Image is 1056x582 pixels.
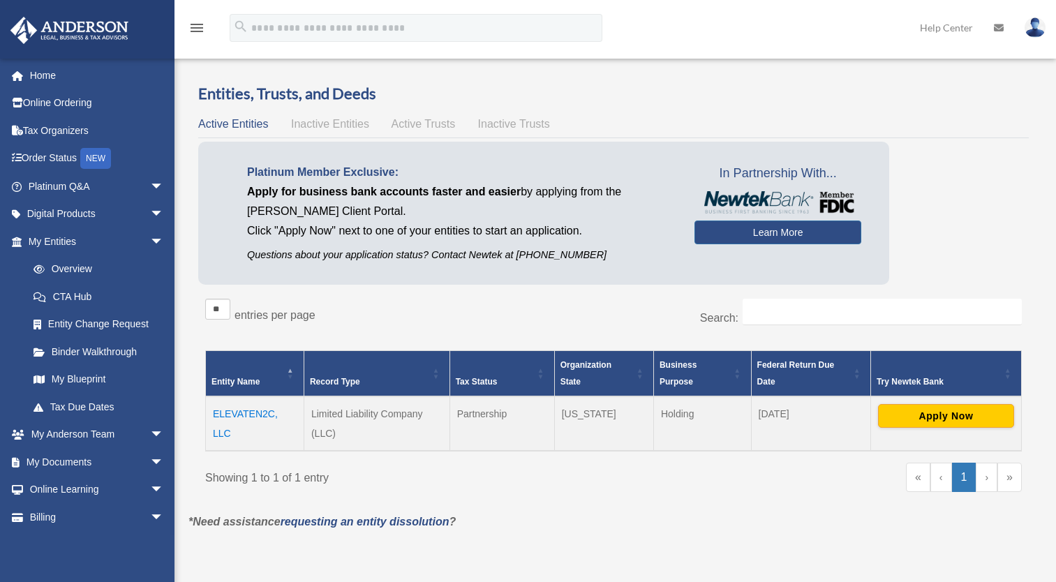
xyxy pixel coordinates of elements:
a: Tax Organizers [10,117,185,144]
a: Platinum Q&Aarrow_drop_down [10,172,185,200]
button: Apply Now [878,404,1014,428]
span: arrow_drop_down [150,421,178,449]
span: arrow_drop_down [150,476,178,505]
td: ELEVATEN2C, LLC [206,396,304,451]
th: Record Type: Activate to sort [304,350,449,396]
th: Tax Status: Activate to sort [449,350,554,396]
td: Limited Liability Company (LLC) [304,396,449,451]
div: NEW [80,148,111,169]
label: entries per page [235,309,315,321]
div: Showing 1 to 1 of 1 entry [205,463,603,488]
a: Online Ordering [10,89,185,117]
a: My Anderson Teamarrow_drop_down [10,421,185,449]
th: Business Purpose: Activate to sort [653,350,751,396]
a: Next [976,463,997,492]
a: My Blueprint [20,366,178,394]
p: Platinum Member Exclusive: [247,163,674,182]
label: Search: [700,312,738,324]
span: Organization State [560,360,611,387]
a: Last [997,463,1022,492]
a: Previous [930,463,952,492]
a: Order StatusNEW [10,144,185,173]
a: Home [10,61,185,89]
p: Questions about your application status? Contact Newtek at [PHONE_NUMBER] [247,246,674,264]
em: *Need assistance ? [188,516,456,528]
a: Digital Productsarrow_drop_down [10,200,185,228]
span: arrow_drop_down [150,448,178,477]
th: Federal Return Due Date: Activate to sort [751,350,870,396]
a: Online Learningarrow_drop_down [10,476,185,504]
div: Try Newtek Bank [877,373,1000,390]
a: My Entitiesarrow_drop_down [10,227,178,255]
a: Entity Change Request [20,311,178,338]
img: Anderson Advisors Platinum Portal [6,17,133,44]
a: Learn More [694,221,861,244]
h3: Entities, Trusts, and Deeds [198,83,1029,105]
td: Holding [653,396,751,451]
a: First [906,463,930,492]
img: User Pic [1025,17,1046,38]
a: Binder Walkthrough [20,338,178,366]
i: menu [188,20,205,36]
td: [US_STATE] [554,396,653,451]
span: arrow_drop_down [150,227,178,256]
p: Click "Apply Now" next to one of your entities to start an application. [247,221,674,241]
span: Active Entities [198,118,268,130]
a: Overview [20,255,171,283]
span: Apply for business bank accounts faster and easier [247,186,521,197]
span: Record Type [310,377,360,387]
td: [DATE] [751,396,870,451]
a: Billingarrow_drop_down [10,503,185,531]
span: Business Purpose [660,360,697,387]
span: Inactive Trusts [478,118,550,130]
th: Organization State: Activate to sort [554,350,653,396]
span: arrow_drop_down [150,200,178,229]
a: requesting an entity dissolution [281,516,449,528]
a: Events Calendar [10,531,185,559]
span: In Partnership With... [694,163,861,185]
i: search [233,19,248,34]
span: Active Trusts [392,118,456,130]
a: Tax Due Dates [20,393,178,421]
td: Partnership [449,396,554,451]
span: Inactive Entities [291,118,369,130]
th: Entity Name: Activate to invert sorting [206,350,304,396]
a: CTA Hub [20,283,178,311]
th: Try Newtek Bank : Activate to sort [870,350,1021,396]
a: My Documentsarrow_drop_down [10,448,185,476]
img: NewtekBankLogoSM.png [701,191,854,214]
span: arrow_drop_down [150,172,178,201]
span: arrow_drop_down [150,503,178,532]
a: 1 [952,463,976,492]
span: Federal Return Due Date [757,360,835,387]
a: menu [188,24,205,36]
span: Entity Name [211,377,260,387]
span: Tax Status [456,377,498,387]
p: by applying from the [PERSON_NAME] Client Portal. [247,182,674,221]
